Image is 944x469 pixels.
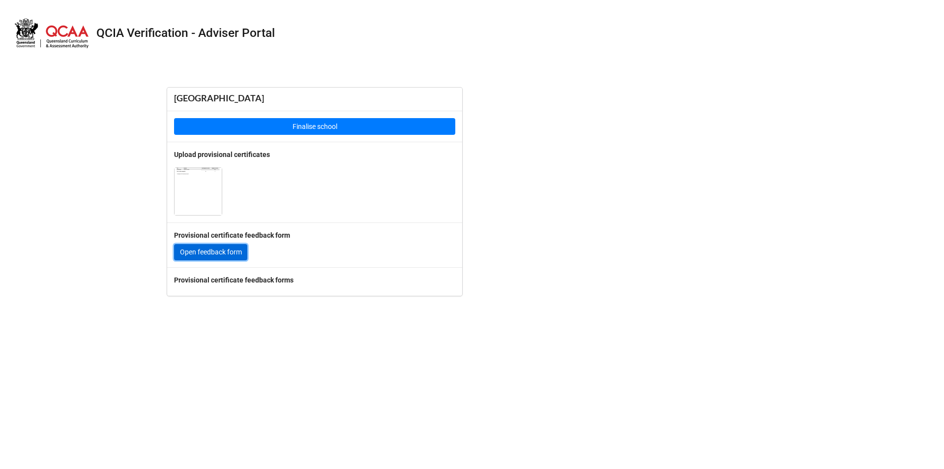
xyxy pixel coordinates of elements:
div: QCIA Verification - Adviser Portal [96,27,275,39]
img: Mey5gv2gZK_Zl9-u9Bwel_HNPgF8tbzQuXj3kezE_ng [175,168,222,215]
button: Finalise school [174,118,455,135]
a: Open feedback form [174,244,247,261]
b: Provisional certificate feedback form [174,231,290,239]
b: Provisional certificate feedback forms [174,276,294,284]
img: reckjk9NlfylzwPVH [15,18,88,48]
div: [GEOGRAPHIC_DATA] [174,93,455,104]
b: Upload provisional certificates [174,151,270,158]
